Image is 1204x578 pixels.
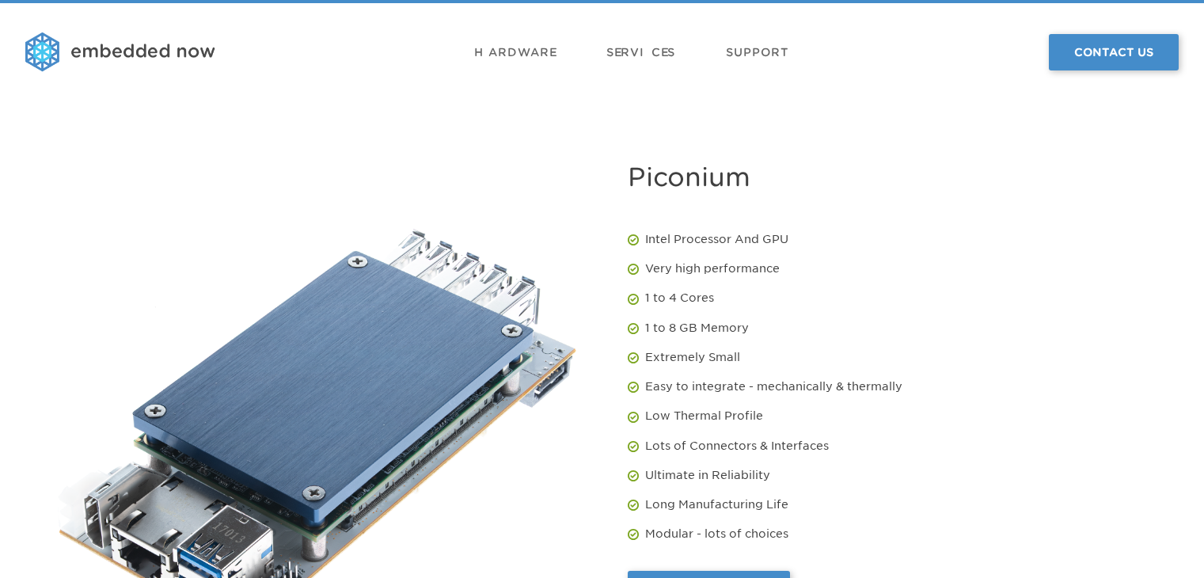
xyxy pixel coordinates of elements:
[628,228,1147,251] li: Intel Processor And GPU
[628,152,1147,203] h1: Piconium
[628,287,1147,310] li: 1 to 4 Cores
[606,29,675,76] a: Services
[25,32,215,72] img: logo.png
[628,435,1147,458] li: Lots of Connectors & Interfaces
[628,405,1147,428] li: Low Thermal Profile
[628,464,1147,487] li: Ultimate in Reliability
[628,375,1147,398] li: Easy to integrate - mechanically & thermally
[1049,34,1179,70] a: Contact Us
[628,257,1147,280] li: Very high performance
[474,29,556,76] a: Hardware
[628,523,1147,546] li: Modular - lots of choices
[628,493,1147,516] li: Long Manufacturing Life
[726,29,789,76] a: Support
[628,346,1147,369] li: Extremely Small
[628,317,1147,340] li: 1 to 8 GB Memory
